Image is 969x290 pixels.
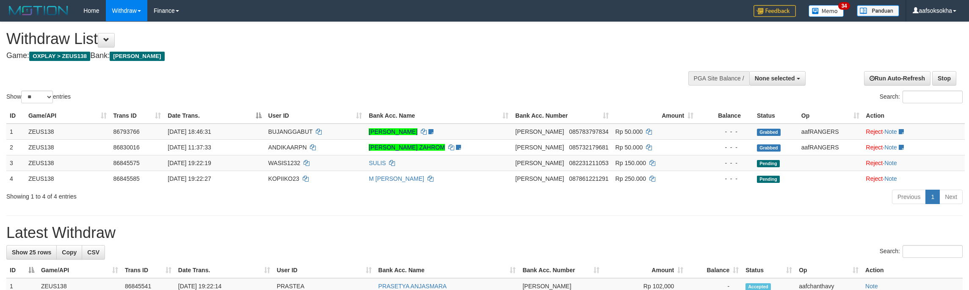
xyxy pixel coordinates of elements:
a: [PERSON_NAME] ZAHROM [369,144,445,151]
span: BUJANGGABUT [268,128,313,135]
select: Showentries [21,91,53,103]
input: Search: [903,91,963,103]
th: Op: activate to sort column ascending [798,108,863,124]
td: 2 [6,139,25,155]
td: aafRANGERS [798,124,863,140]
img: MOTION_logo.png [6,4,71,17]
span: Pending [757,176,780,183]
img: panduan.png [857,5,899,17]
span: [DATE] 19:22:19 [168,160,211,166]
td: ZEUS138 [25,155,110,171]
th: User ID: activate to sort column ascending [273,262,375,278]
span: [DATE] 11:37:33 [168,144,211,151]
span: Rp 50.000 [616,128,643,135]
a: Run Auto-Refresh [864,71,930,86]
a: Reject [866,160,883,166]
span: ANDIKAARPN [268,144,307,151]
span: None selected [755,75,795,82]
span: [PERSON_NAME] [515,144,564,151]
span: [PERSON_NAME] [522,283,571,290]
a: Note [884,144,897,151]
td: 3 [6,155,25,171]
span: [DATE] 19:22:27 [168,175,211,182]
th: Bank Acc. Name: activate to sort column ascending [375,262,519,278]
span: 86830016 [113,144,140,151]
div: - - - [700,143,750,152]
td: ZEUS138 [25,139,110,155]
span: WASIS1232 [268,160,301,166]
td: · [863,139,965,155]
th: Bank Acc. Number: activate to sort column ascending [519,262,603,278]
th: Trans ID: activate to sort column ascending [121,262,175,278]
div: - - - [700,174,750,183]
span: KOPIIKO23 [268,175,299,182]
a: PRASETYA ANJASMARA [378,283,447,290]
th: Action [863,108,965,124]
th: Status [754,108,798,124]
span: 86845585 [113,175,140,182]
span: [PERSON_NAME] [515,128,564,135]
span: 86845575 [113,160,140,166]
td: ZEUS138 [25,124,110,140]
th: Balance [697,108,754,124]
h4: Game: Bank: [6,52,638,60]
label: Search: [880,245,963,258]
a: Next [939,190,963,204]
th: Amount: activate to sort column ascending [603,262,687,278]
span: OXPLAY > ZEUS138 [29,52,90,61]
h1: Latest Withdraw [6,224,963,241]
a: Reject [866,128,883,135]
th: Bank Acc. Name: activate to sort column ascending [365,108,512,124]
span: 34 [838,2,850,10]
span: Rp 150.000 [616,160,646,166]
span: 86793766 [113,128,140,135]
div: PGA Site Balance / [688,71,749,86]
img: Feedback.jpg [754,5,796,17]
a: CSV [82,245,105,260]
th: Game/API: activate to sort column ascending [38,262,121,278]
a: SULIS [369,160,386,166]
span: [PERSON_NAME] [515,160,564,166]
a: M [PERSON_NAME] [369,175,424,182]
label: Show entries [6,91,71,103]
td: · [863,124,965,140]
button: None selected [749,71,806,86]
th: Balance: activate to sort column ascending [687,262,742,278]
th: ID: activate to sort column descending [6,262,38,278]
a: Reject [866,144,883,151]
span: Copy 085732179681 to clipboard [569,144,608,151]
a: Note [884,160,897,166]
th: Status: activate to sort column ascending [742,262,795,278]
a: Note [865,283,878,290]
th: Date Trans.: activate to sort column descending [164,108,265,124]
th: Op: activate to sort column ascending [795,262,862,278]
span: Copy 082231211053 to clipboard [569,160,608,166]
a: Reject [866,175,883,182]
a: Note [884,128,897,135]
a: Copy [56,245,82,260]
th: Amount: activate to sort column ascending [612,108,697,124]
span: Rp 50.000 [616,144,643,151]
a: Previous [892,190,926,204]
td: 1 [6,124,25,140]
a: [PERSON_NAME] [369,128,417,135]
span: Copy [62,249,77,256]
a: Show 25 rows [6,245,57,260]
input: Search: [903,245,963,258]
a: 1 [925,190,940,204]
td: · [863,155,965,171]
span: CSV [87,249,99,256]
th: ID [6,108,25,124]
th: User ID: activate to sort column ascending [265,108,366,124]
div: Showing 1 to 4 of 4 entries [6,189,398,201]
div: - - - [700,127,750,136]
span: Grabbed [757,144,781,152]
th: Action [862,262,963,278]
th: Trans ID: activate to sort column ascending [110,108,165,124]
span: Pending [757,160,780,167]
span: Grabbed [757,129,781,136]
td: · [863,171,965,186]
img: Button%20Memo.svg [809,5,844,17]
td: ZEUS138 [25,171,110,186]
span: [PERSON_NAME] [110,52,164,61]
